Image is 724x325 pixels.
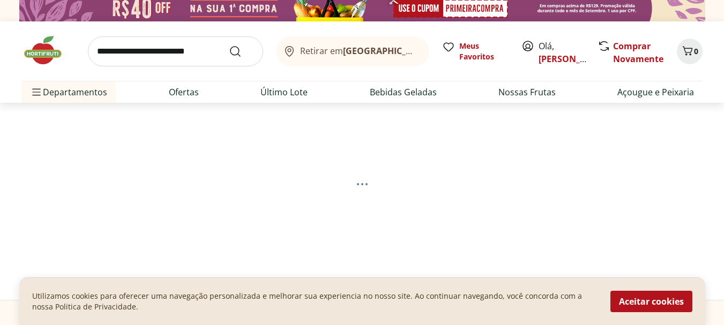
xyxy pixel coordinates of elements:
[169,86,199,99] a: Ofertas
[300,46,419,56] span: Retirar em
[32,291,598,312] p: Utilizamos cookies para oferecer uma navegação personalizada e melhorar sua experiencia no nosso ...
[442,41,509,62] a: Meus Favoritos
[30,79,43,105] button: Menu
[30,79,107,105] span: Departamentos
[21,34,75,66] img: Hortifruti
[610,291,692,312] button: Aceitar cookies
[539,53,608,65] a: [PERSON_NAME]
[617,86,694,99] a: Açougue e Peixaria
[677,39,703,64] button: Carrinho
[260,86,308,99] a: Último Lote
[539,40,586,65] span: Olá,
[343,45,524,57] b: [GEOGRAPHIC_DATA]/[GEOGRAPHIC_DATA]
[498,86,556,99] a: Nossas Frutas
[88,36,263,66] input: search
[694,46,698,56] span: 0
[276,36,429,66] button: Retirar em[GEOGRAPHIC_DATA]/[GEOGRAPHIC_DATA]
[459,41,509,62] span: Meus Favoritos
[229,45,255,58] button: Submit Search
[613,40,663,65] a: Comprar Novamente
[370,86,437,99] a: Bebidas Geladas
